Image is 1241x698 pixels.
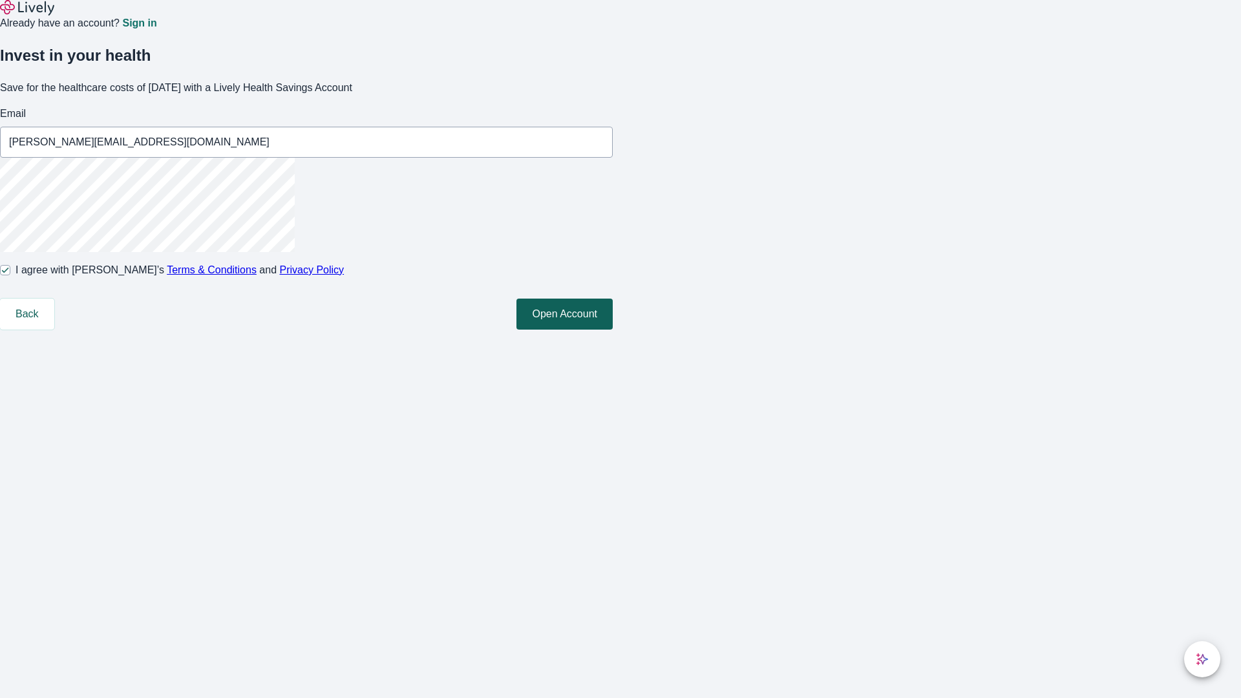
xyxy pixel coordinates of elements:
[280,264,345,275] a: Privacy Policy
[167,264,257,275] a: Terms & Conditions
[1184,641,1220,677] button: chat
[122,18,156,28] a: Sign in
[516,299,613,330] button: Open Account
[16,262,344,278] span: I agree with [PERSON_NAME]’s and
[1196,653,1209,666] svg: Lively AI Assistant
